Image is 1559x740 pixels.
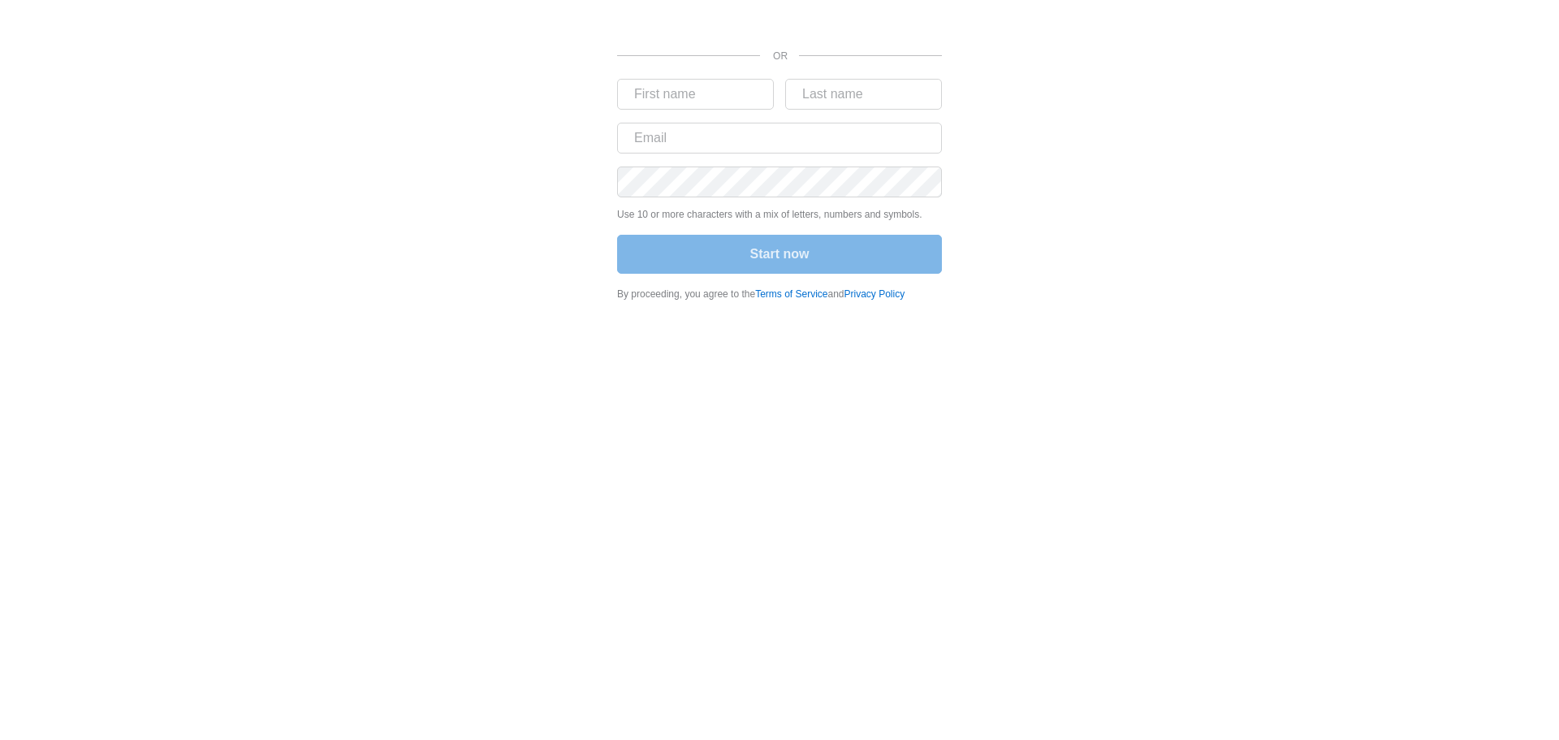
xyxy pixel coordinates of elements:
[617,287,942,301] div: By proceeding, you agree to the and
[617,207,942,222] p: Use 10 or more characters with a mix of letters, numbers and symbols.
[617,79,774,110] input: First name
[755,288,827,300] a: Terms of Service
[844,288,905,300] a: Privacy Policy
[617,123,942,154] input: Email
[785,79,942,110] input: Last name
[773,49,779,63] p: OR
